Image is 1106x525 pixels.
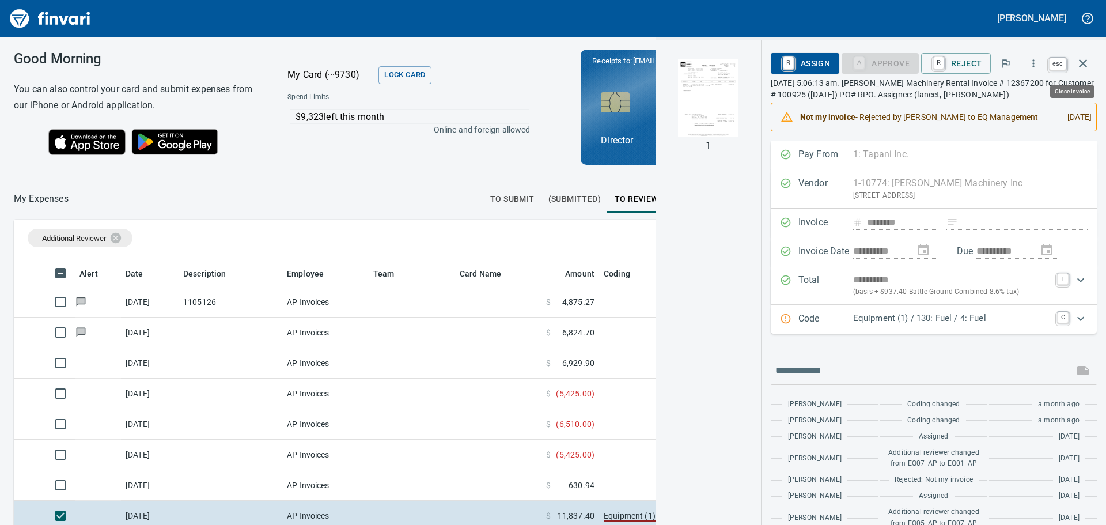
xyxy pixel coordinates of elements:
button: RAssign [771,53,839,74]
span: Date [126,267,158,281]
span: Additional Reviewer [42,234,106,243]
td: [DATE] [121,287,179,318]
span: Team [373,267,410,281]
h6: You can also control your card and submit expenses from our iPhone or Android application. [14,81,259,114]
span: [PERSON_NAME] [788,490,842,502]
span: [DATE] [1059,490,1080,502]
p: Code [798,312,853,327]
span: Coding [604,267,630,281]
span: Lock Card [384,69,425,82]
td: [DATE] [121,409,179,440]
p: [DATE] 5:06:13 am. [PERSON_NAME] Machinery Rental Invoice # 12367200 for Customer # 100925 ([DATE... [771,77,1097,100]
h3: Good Morning [14,51,259,67]
strong: Not my invoice [800,112,855,122]
td: 1105126 [179,287,282,318]
span: $ [546,327,551,338]
h5: [PERSON_NAME] [997,12,1066,24]
p: Online and foreign allowed [278,124,530,135]
span: Assigned [919,431,948,443]
img: Get it on Google Play [126,123,225,161]
img: Finvari [7,5,93,32]
span: [PERSON_NAME] [788,431,842,443]
span: Rejected: Not my invoice [895,474,973,486]
span: $ [546,449,551,460]
span: [EMAIL_ADDRESS][DOMAIN_NAME] [632,55,753,66]
span: [PERSON_NAME] [788,512,842,524]
p: 1 [706,139,711,153]
td: AP Invoices [282,348,369,379]
span: ( 5,425.00 ) [556,388,594,399]
td: AP Invoices [282,470,369,501]
span: ( 6,510.00 ) [556,418,594,430]
span: [DATE] [1059,474,1080,486]
span: Additional reviewer changed from EQ07_AP to EQ01_AP [885,447,982,470]
td: AP Invoices [282,379,369,409]
span: Team [373,267,395,281]
span: Card Name [460,267,516,281]
span: Amount [565,267,594,281]
td: AP Invoices [282,440,369,470]
td: [DATE] [121,440,179,470]
span: [PERSON_NAME] [788,474,842,486]
p: Total [798,273,853,298]
span: [DATE] [1059,431,1080,443]
span: Employee [287,267,339,281]
a: R [783,56,794,69]
span: a month ago [1038,399,1080,410]
td: AP Invoices [282,287,369,318]
td: [DATE] [121,348,179,379]
span: [DATE] [1059,453,1080,464]
button: Flag [993,51,1018,76]
span: Coding changed [907,415,960,426]
button: [PERSON_NAME] [994,9,1069,27]
span: To Review [615,192,658,206]
span: Description [183,267,226,281]
p: Director [601,134,762,148]
img: Download on the App Store [48,129,126,155]
span: [PERSON_NAME] [788,415,842,426]
span: [DATE] [1059,512,1080,524]
button: Lock Card [378,66,431,84]
span: ( 5,425.00 ) [556,449,594,460]
p: (basis + $937.40 Battle Ground Combined 8.6% tax) [853,286,1050,298]
span: 4,875.27 [562,296,594,308]
p: My Card (···9730) [287,68,374,82]
span: This records your message into the invoice and notifies anyone mentioned [1069,357,1097,384]
div: Expand [771,266,1097,305]
span: [PERSON_NAME] [788,453,842,464]
span: Reject [930,54,982,73]
span: Alert [79,267,98,281]
span: $ [546,296,551,308]
div: Additional Reviewer [28,229,132,247]
div: Expand [771,305,1097,334]
p: Receipts to: [592,55,771,67]
span: Description [183,267,241,281]
span: Amount [550,267,594,281]
td: [DATE] [121,470,179,501]
div: Equipment required [842,58,919,67]
span: $ [546,418,551,430]
span: [PERSON_NAME] [788,399,842,410]
span: 6,824.70 [562,327,594,338]
span: To Submit [490,192,535,206]
span: Card Name [460,267,501,281]
button: More [1021,51,1046,76]
span: Has messages [75,328,87,336]
p: My Expenses [14,192,69,206]
p: Equipment (1) / 130: Fuel / 4: Fuel [853,312,1050,325]
a: C [1057,312,1069,323]
span: Date [126,267,143,281]
a: esc [1049,58,1066,70]
img: Page 1 [669,59,748,137]
span: 630.94 [569,479,594,491]
span: 6,929.90 [562,357,594,369]
div: - Rejected by [PERSON_NAME] to EQ Management [800,107,1058,127]
span: Alert [79,267,113,281]
span: Coding [604,267,645,281]
a: T [1057,273,1069,285]
span: (Submitted) [548,192,601,206]
span: $ [546,388,551,399]
td: AP Invoices [282,409,369,440]
span: Assign [780,54,830,73]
